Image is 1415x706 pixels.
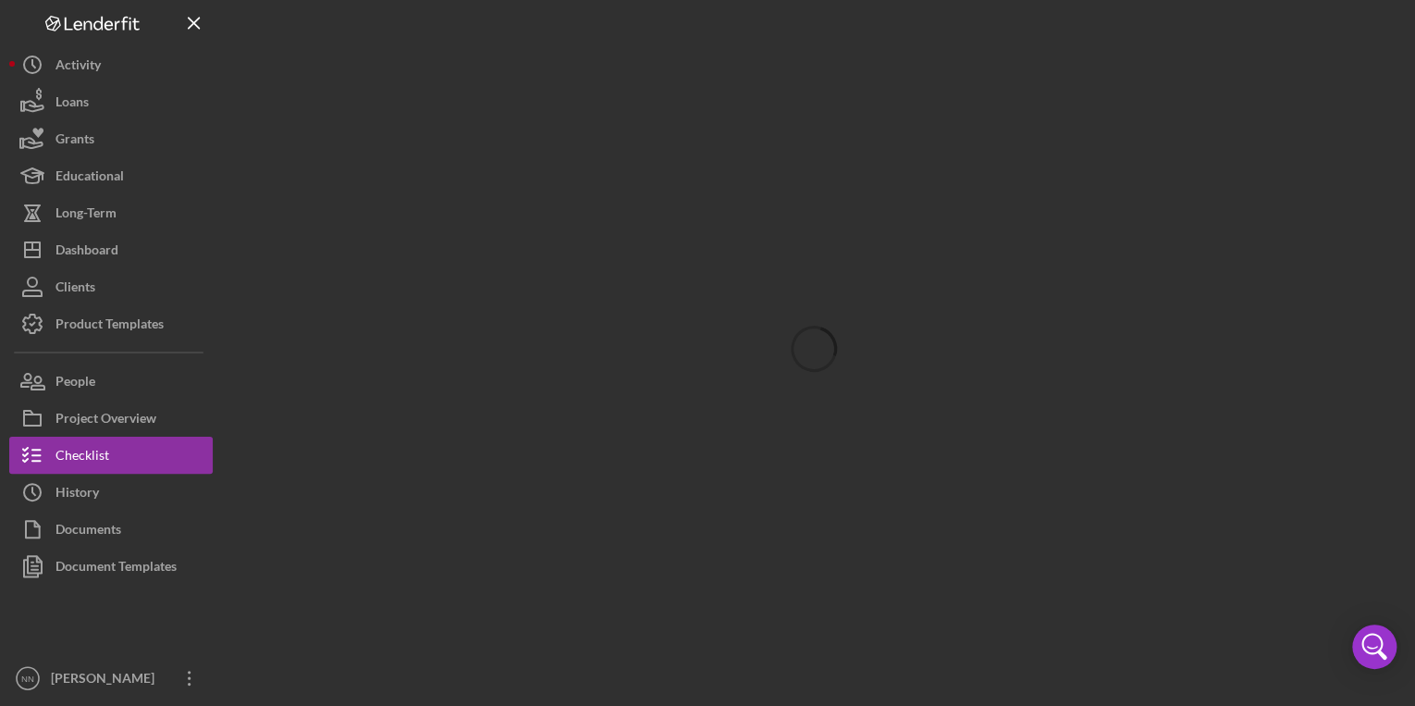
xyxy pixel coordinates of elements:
button: People [9,363,213,400]
button: Activity [9,46,213,83]
button: Educational [9,157,213,194]
button: Grants [9,120,213,157]
div: Documents [55,511,121,552]
button: Loans [9,83,213,120]
button: History [9,474,213,511]
button: Document Templates [9,548,213,585]
button: Long-Term [9,194,213,231]
div: Document Templates [55,548,177,589]
div: Activity [55,46,101,88]
button: Product Templates [9,305,213,342]
div: People [55,363,95,404]
div: Checklist [55,437,109,478]
div: Dashboard [55,231,118,273]
button: Dashboard [9,231,213,268]
div: [PERSON_NAME] [46,660,166,701]
button: Project Overview [9,400,213,437]
div: Loans [55,83,89,125]
div: Educational [55,157,124,199]
div: Open Intercom Messenger [1352,625,1397,669]
button: Clients [9,268,213,305]
div: History [55,474,99,515]
div: Grants [55,120,94,162]
div: Project Overview [55,400,156,441]
div: Long-Term [55,194,117,236]
text: NN [21,674,34,684]
button: NN[PERSON_NAME] [9,660,213,697]
div: Product Templates [55,305,164,347]
button: Checklist [9,437,213,474]
div: Clients [55,268,95,310]
button: Documents [9,511,213,548]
